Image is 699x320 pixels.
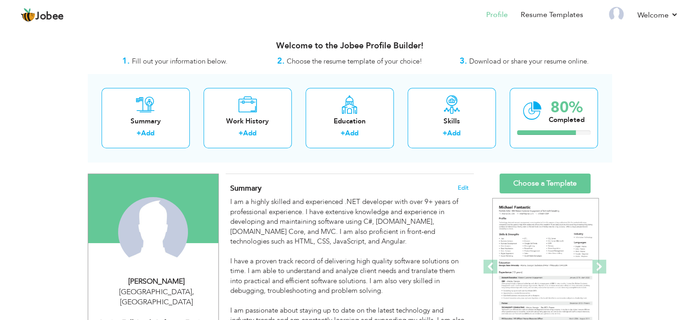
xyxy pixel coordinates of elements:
span: Fill out your information below. [132,57,227,66]
span: Choose the resume template of your choice! [287,57,422,66]
a: Add [243,128,256,138]
strong: 2. [277,55,284,67]
h3: Welcome to the Jobee Profile Builder! [88,41,612,51]
span: Download or share your resume online. [469,57,589,66]
a: Add [345,128,358,138]
label: + [341,128,345,138]
span: Edit [458,185,469,191]
img: Profile Img [609,7,624,22]
img: Naeem Ullah [118,197,188,267]
div: Education [313,116,386,126]
img: jobee.io [21,8,35,23]
div: [PERSON_NAME] [95,276,218,287]
div: 80% [549,100,585,115]
label: + [239,128,243,138]
div: Completed [549,115,585,125]
span: , [192,287,194,297]
a: Welcome [637,10,678,21]
div: Skills [415,116,489,126]
h4: Adding a summary is a quick and easy way to highlight your experience and interests. [230,184,468,193]
a: Profile [486,10,508,20]
div: Summary [109,116,182,126]
span: Summary [230,183,261,193]
div: [GEOGRAPHIC_DATA] [GEOGRAPHIC_DATA] [95,287,218,308]
div: Work History [211,116,284,126]
strong: 3. [460,55,467,67]
a: Add [447,128,460,138]
label: + [443,128,447,138]
a: Resume Templates [521,10,583,20]
span: Jobee [35,12,64,22]
strong: 1. [122,55,130,67]
a: Jobee [21,8,64,23]
a: Add [141,128,154,138]
label: + [136,128,141,138]
a: Choose a Template [500,174,591,193]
